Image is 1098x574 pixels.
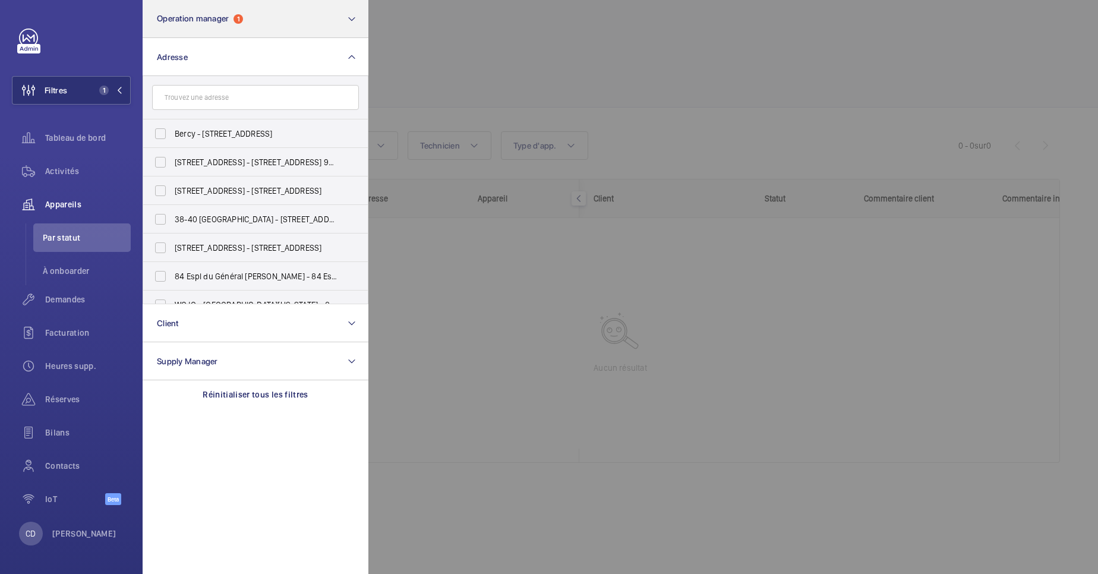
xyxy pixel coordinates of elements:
span: IoT [45,493,105,505]
button: Filtres1 [12,76,131,105]
span: À onboarder [43,265,131,277]
span: Par statut [43,232,131,244]
span: Activités [45,165,131,177]
span: Appareils [45,198,131,210]
span: Heures supp. [45,360,131,372]
span: Bilans [45,427,131,439]
span: Demandes [45,294,131,305]
p: [PERSON_NAME] [52,528,116,540]
p: CD [26,528,36,540]
span: Beta [105,493,121,505]
span: Contacts [45,460,131,472]
span: Filtres [45,84,67,96]
span: Réserves [45,393,131,405]
span: Tableau de bord [45,132,131,144]
span: Facturation [45,327,131,339]
span: 1 [99,86,109,95]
